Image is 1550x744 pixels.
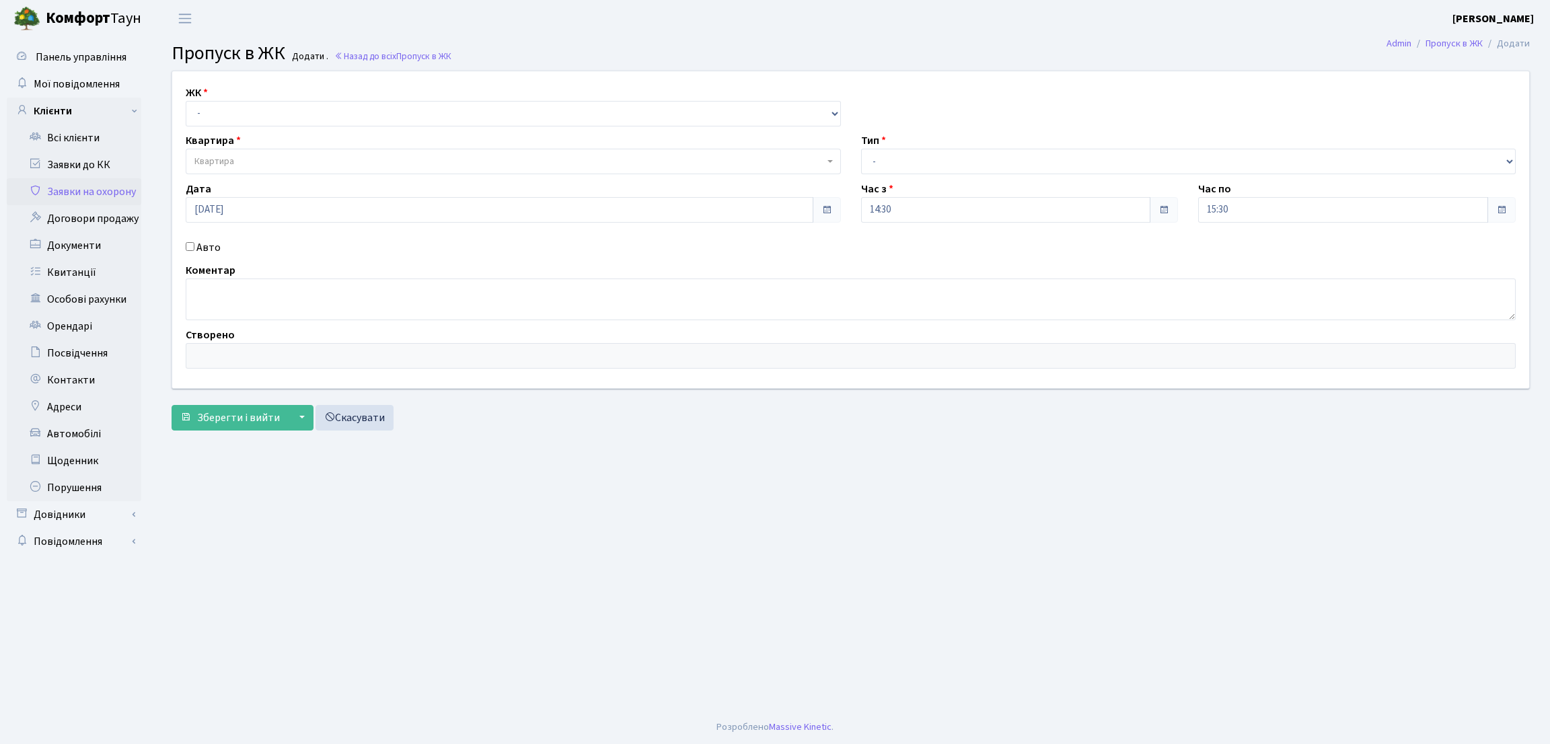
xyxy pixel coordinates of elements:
[46,7,141,30] span: Таун
[196,239,221,256] label: Авто
[186,133,241,149] label: Квартира
[769,720,832,734] a: Massive Kinetic
[7,232,141,259] a: Документи
[7,501,141,528] a: Довідники
[334,50,451,63] a: Назад до всіхПропуск в ЖК
[7,259,141,286] a: Квитанції
[7,447,141,474] a: Щоденник
[7,340,141,367] a: Посвідчення
[168,7,202,30] button: Переключити навігацію
[396,50,451,63] span: Пропуск в ЖК
[861,133,886,149] label: Тип
[1483,36,1530,51] li: Додати
[197,410,280,425] span: Зберегти і вийти
[7,286,141,313] a: Особові рахунки
[7,178,141,205] a: Заявки на охорону
[7,151,141,178] a: Заявки до КК
[36,50,126,65] span: Панель управління
[7,313,141,340] a: Орендарі
[1198,181,1231,197] label: Час по
[7,474,141,501] a: Порушення
[186,327,235,343] label: Створено
[1452,11,1534,27] a: [PERSON_NAME]
[1366,30,1550,58] nav: breadcrumb
[316,405,394,431] a: Скасувати
[34,77,120,91] span: Мої повідомлення
[716,720,834,735] div: Розроблено .
[194,155,234,168] span: Квартира
[1426,36,1483,50] a: Пропуск в ЖК
[186,262,235,278] label: Коментар
[46,7,110,29] b: Комфорт
[7,98,141,124] a: Клієнти
[186,181,211,197] label: Дата
[7,124,141,151] a: Всі клієнти
[172,40,285,67] span: Пропуск в ЖК
[172,405,289,431] button: Зберегти і вийти
[7,44,141,71] a: Панель управління
[861,181,893,197] label: Час з
[7,205,141,232] a: Договори продажу
[7,71,141,98] a: Мої повідомлення
[7,394,141,420] a: Адреси
[186,85,208,101] label: ЖК
[13,5,40,32] img: logo.png
[7,528,141,555] a: Повідомлення
[1452,11,1534,26] b: [PERSON_NAME]
[7,420,141,447] a: Автомобілі
[7,367,141,394] a: Контакти
[1387,36,1411,50] a: Admin
[289,51,328,63] small: Додати .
